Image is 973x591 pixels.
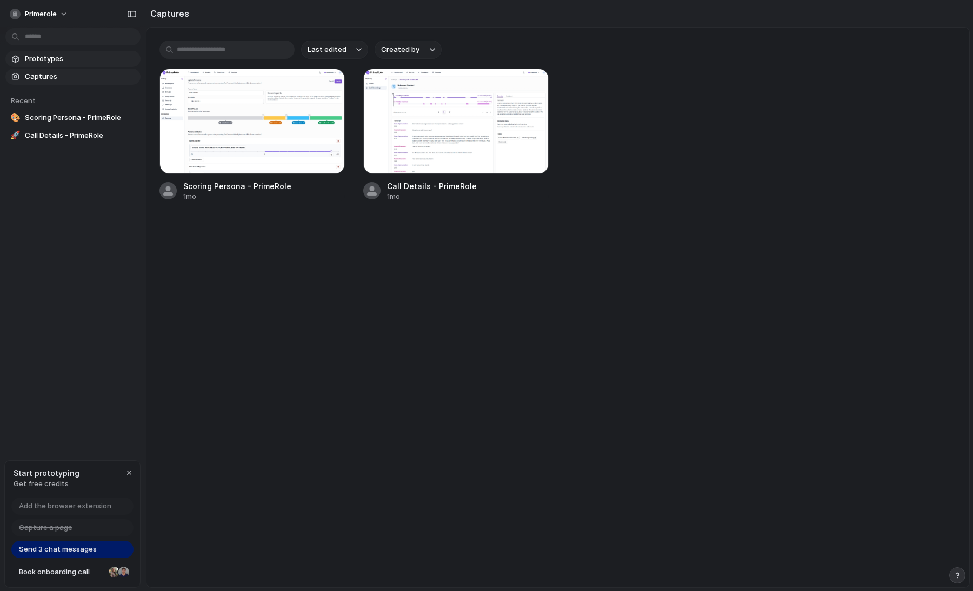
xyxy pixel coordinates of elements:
[19,567,104,577] span: Book onboarding call
[11,96,36,105] span: Recent
[10,112,21,123] div: 🎨
[11,563,134,581] a: Book onboarding call
[387,192,549,202] div: 1mo
[25,130,136,141] span: Call Details - PrimeRole
[10,130,21,141] div: 🚀
[183,180,345,192] span: Scoring Persona - PrimeRole
[5,51,141,67] a: Prototypes
[5,110,141,126] a: 🎨Scoring Persona - PrimeRole
[183,192,345,202] div: 1mo
[14,467,79,479] span: Start prototyping
[108,566,121,579] div: Nicole Kubica
[5,69,141,85] a: Captures
[381,44,419,55] span: Created by
[387,180,549,192] span: Call Details - PrimeRole
[25,112,136,123] span: Scoring Persona - PrimeRole
[14,479,79,489] span: Get free credits
[25,9,57,19] span: primerole
[19,544,97,555] span: Send 3 chat messages
[117,566,130,579] div: Christian Iacullo
[5,5,74,23] button: primerole
[19,501,111,512] span: Add the browser extension
[25,71,136,82] span: Captures
[375,41,442,59] button: Created by
[19,522,72,533] span: Capture a page
[301,41,368,59] button: Last edited
[146,7,189,20] h2: Captures
[5,127,141,144] a: 🚀Call Details - PrimeRole
[25,53,136,64] span: Prototypes
[308,44,346,55] span: Last edited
